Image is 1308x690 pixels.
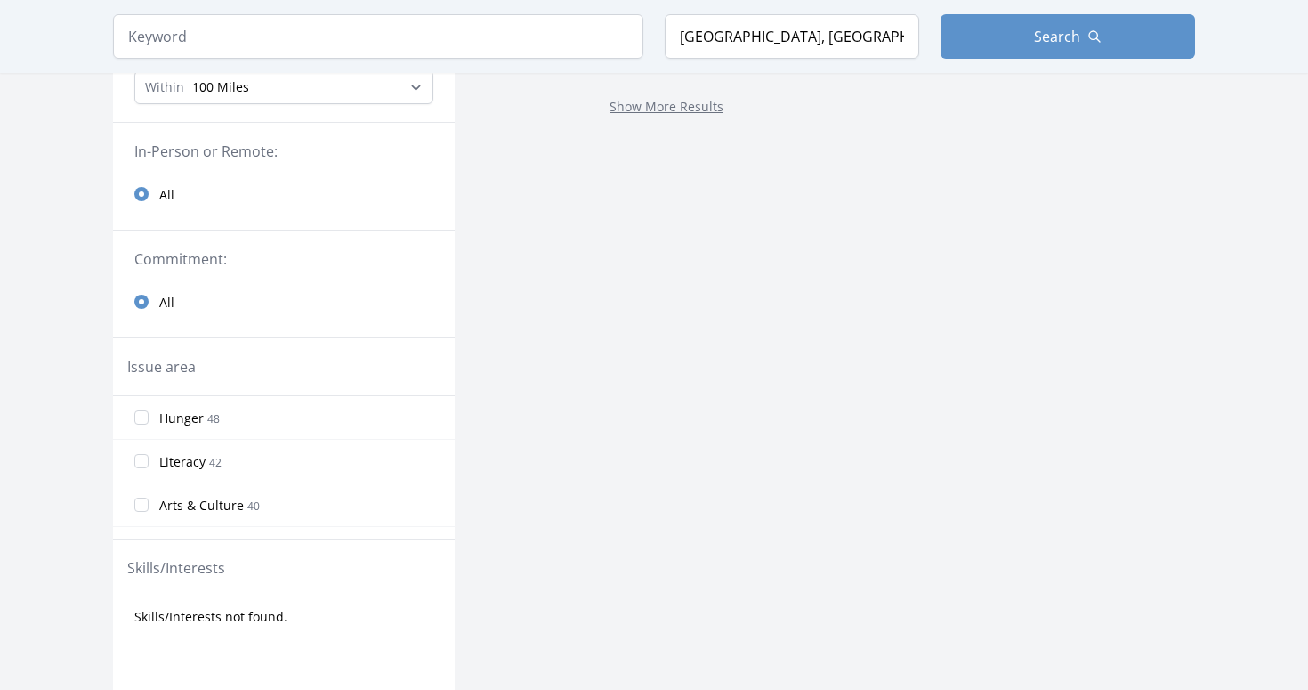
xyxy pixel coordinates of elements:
[134,410,149,425] input: Hunger 48
[209,455,222,470] span: 42
[941,14,1195,59] button: Search
[127,557,225,579] legend: Skills/Interests
[247,499,260,514] span: 40
[159,294,174,312] span: All
[665,14,919,59] input: Location
[127,356,196,377] legend: Issue area
[113,176,455,212] a: All
[159,453,206,471] span: Literacy
[610,98,723,115] a: Show More Results
[113,284,455,320] a: All
[159,410,204,427] span: Hunger
[159,186,174,204] span: All
[113,14,643,59] input: Keyword
[134,498,149,512] input: Arts & Culture 40
[134,248,433,270] legend: Commitment:
[134,608,287,626] span: Skills/Interests not found.
[159,497,244,515] span: Arts & Culture
[207,411,220,426] span: 48
[134,141,433,162] legend: In-Person or Remote:
[134,70,433,104] select: Search Radius
[134,454,149,468] input: Literacy 42
[1034,26,1080,47] span: Search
